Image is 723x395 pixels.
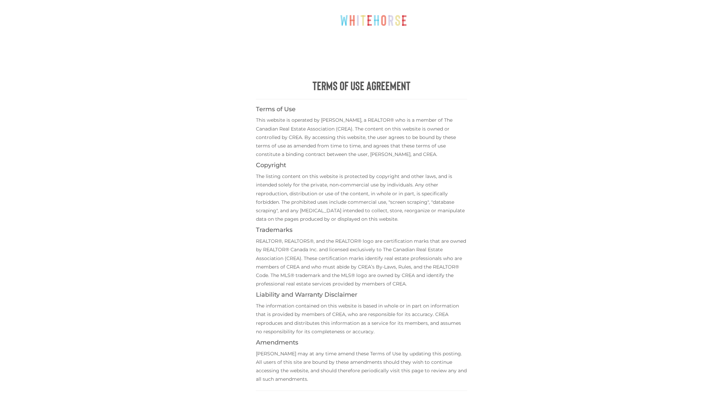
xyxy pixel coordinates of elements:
h4: Liability and Warranty Disclaimer [256,292,467,298]
a: About [PERSON_NAME] [390,42,476,55]
h4: Trademarks [256,227,467,234]
p: This website is operated by [PERSON_NAME], a REALTOR® who is a member of The Canadian Real Estate... [256,116,467,159]
h4: Copyright [256,162,467,169]
a: Explore Whitehorse [235,42,310,55]
p: REALTOR®, REALTORS®, and the REALTOR® logo are certification marks that are owned by REALTOR® Can... [256,237,467,288]
a: Home [199,42,227,55]
a: Buy [318,42,346,55]
h4: Terms of Use [256,106,467,113]
h4: Amendments [256,339,467,346]
p: The listing content on this website is protected by copyright and other laws, and is intended sol... [256,172,467,223]
h1: Terms of Use Agreement [256,79,467,92]
a: Call or Text [PERSON_NAME]: [PHONE_NUMBER] [427,5,549,23]
p: [PERSON_NAME] may at any time amend these Terms of Use by updating this posting. All users of thi... [256,350,467,384]
p: The information contained on this website is based in whole or in part on information that is pro... [256,302,467,336]
nav: Menu [175,42,548,55]
a: Sell [355,42,382,55]
a: Listings [484,42,524,55]
span: Call or Text [PERSON_NAME]: [PHONE_NUMBER] [436,9,541,19]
